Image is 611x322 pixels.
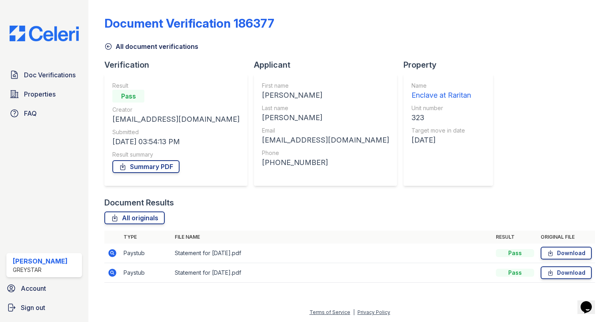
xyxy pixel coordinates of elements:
div: Pass [496,269,534,277]
a: Privacy Policy [357,309,390,315]
div: Submitted [112,128,240,136]
div: Enclave at Raritan [411,90,471,101]
a: All document verifications [104,42,198,51]
th: Original file [537,231,595,244]
div: First name [262,82,389,90]
div: Document Verification 186377 [104,16,274,30]
div: 323 [411,112,471,123]
div: Last name [262,104,389,112]
th: Result [493,231,537,244]
span: Account [21,284,46,293]
div: [DATE] [411,135,471,146]
span: Sign out [21,303,45,312]
a: FAQ [6,105,82,121]
td: Statement for [DATE].pdf [172,263,493,283]
span: Doc Verifications [24,70,76,80]
div: Document Results [104,197,174,208]
div: Result summary [112,151,240,159]
div: [PERSON_NAME] [13,256,68,266]
div: Applicant [254,59,403,70]
a: Doc Verifications [6,67,82,83]
a: Terms of Service [309,309,350,315]
div: Pass [496,249,534,257]
img: CE_Logo_Blue-a8612792a0a2168367f1c8372b55b34899dd931a85d93a1a3d3e32e68fde9ad4.png [3,26,85,41]
th: Type [120,231,172,244]
td: Paystub [120,244,172,263]
div: Verification [104,59,254,70]
span: FAQ [24,109,37,118]
iframe: chat widget [577,290,603,314]
div: Email [262,127,389,135]
div: Pass [112,90,144,103]
div: [EMAIL_ADDRESS][DOMAIN_NAME] [262,135,389,146]
div: [EMAIL_ADDRESS][DOMAIN_NAME] [112,114,240,125]
a: Download [541,266,592,279]
th: File name [172,231,493,244]
a: All originals [104,211,165,224]
div: Target move in date [411,127,471,135]
div: | [353,309,355,315]
a: Name Enclave at Raritan [411,82,471,101]
a: Account [3,280,85,296]
div: [DATE] 03:54:13 PM [112,136,240,147]
div: [PERSON_NAME] [262,112,389,123]
div: Creator [112,106,240,114]
div: Greystar [13,266,68,274]
a: Sign out [3,300,85,316]
a: Download [541,247,592,260]
span: Properties [24,89,56,99]
a: Properties [6,86,82,102]
div: [PHONE_NUMBER] [262,157,389,168]
a: Summary PDF [112,160,180,173]
td: Statement for [DATE].pdf [172,244,493,263]
div: Name [411,82,471,90]
td: Paystub [120,263,172,283]
div: Property [403,59,499,70]
div: [PERSON_NAME] [262,90,389,101]
div: Unit number [411,104,471,112]
div: Result [112,82,240,90]
div: Phone [262,149,389,157]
